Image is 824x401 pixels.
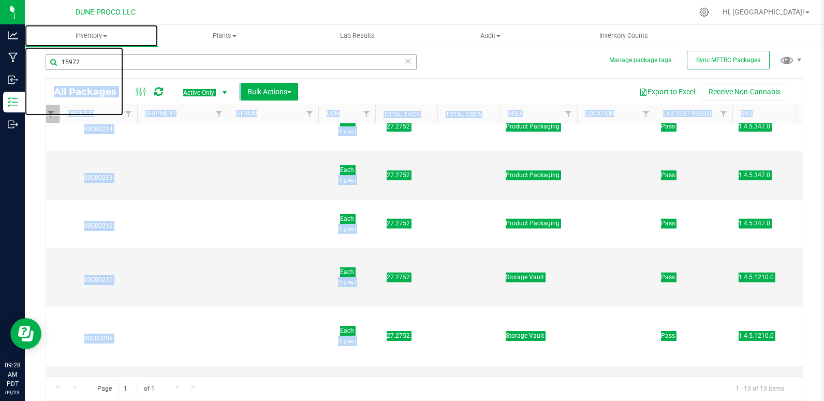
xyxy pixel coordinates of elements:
span: Each [325,267,369,287]
button: Bulk Actions [241,83,298,101]
span: 00000214 [66,119,131,134]
a: Filter [715,105,732,123]
span: Product Packaging [506,122,571,132]
a: Filter [560,105,577,123]
span: 00000210 [66,270,131,285]
span: Product Packaging [506,219,571,228]
span: 1.4.5.1210.0 [739,331,817,341]
span: Inventory Counts [585,31,662,40]
a: Order Id [68,110,94,117]
span: 1.4.5.347.0 [739,170,817,180]
span: 1.4.5.1210.0 [739,273,817,282]
span: Plants [158,31,290,40]
p: (1 g ea.) [325,336,369,346]
span: Pass [661,273,726,282]
span: 1.4.5.347.0 [739,219,817,228]
a: Audit [424,25,557,47]
button: Manage package tags [609,56,671,65]
button: Receive Non-Cannabis [702,83,787,101]
div: Manage settings [698,7,711,17]
span: 27.2752 [381,270,415,285]
span: Pass [661,170,726,180]
span: Pass [661,122,726,132]
p: (1 g ea.) [325,277,369,287]
span: Storage Vault [506,273,571,282]
span: Hi, [GEOGRAPHIC_DATA]! [723,8,804,16]
a: Lab Results [291,25,424,47]
a: Filter [211,105,228,123]
span: 27.2752 [381,216,415,231]
span: Product Packaging [506,170,571,180]
span: Each [325,117,369,136]
span: All Packages [54,86,127,97]
inline-svg: Outbound [8,119,18,130]
span: Each [325,214,369,234]
a: Area [508,110,523,117]
span: Pass [661,219,726,228]
input: 1 [119,381,137,397]
span: Lab Results [326,31,389,40]
span: Page of 1 [89,381,163,397]
a: Total CBD% [446,111,482,118]
inline-svg: Inventory [8,97,18,107]
span: 00000209 [66,328,131,343]
button: Sync METRC Packages [687,51,770,69]
a: Filter [42,105,60,123]
span: 00000212 [66,216,131,231]
span: 1 - 13 of 13 items [727,381,792,396]
a: UOM [327,110,340,117]
a: Shipment [145,110,176,117]
a: Filter [120,105,137,123]
button: Export to Excel [632,83,702,101]
a: Inventory [25,25,158,47]
p: (1 g ea.) [325,224,369,234]
a: Filter [301,105,318,123]
a: Strain [236,110,257,117]
span: 27.2752 [381,168,415,183]
a: Total THC% [384,111,421,118]
span: Clear [404,54,411,68]
p: (1 g ea.) [325,175,369,185]
inline-svg: Manufacturing [8,52,18,63]
span: Bulk Actions [247,88,291,96]
a: SKU [741,110,753,117]
span: 27.2752 [381,119,415,134]
a: Plants [158,25,291,47]
iframe: Resource center [10,318,41,349]
span: Inventory [25,31,158,40]
input: Search Package ID, Item Name, SKU, Lot or Part Number... [46,54,417,70]
a: Filter [358,105,375,123]
a: Lab Test Result [663,110,712,117]
span: Storage Vault [506,331,571,341]
span: Pass [661,331,726,341]
span: Each [325,326,369,346]
a: Filter [638,105,655,123]
span: Audit [424,31,556,40]
p: 09/23 [5,389,20,396]
a: Inventory Counts [557,25,690,47]
p: 09:28 AM PDT [5,361,20,389]
span: 27.2752 [381,328,415,343]
inline-svg: Inbound [8,75,18,85]
span: DUNE PROCO LLC [76,8,136,17]
a: Location [585,110,614,117]
span: 00000213 [66,168,131,183]
span: Each [325,165,369,185]
span: Sync METRC Packages [696,56,760,64]
inline-svg: Analytics [8,30,18,40]
p: (1 g ea.) [325,126,369,136]
span: 1.4.5.347.0 [739,122,817,132]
